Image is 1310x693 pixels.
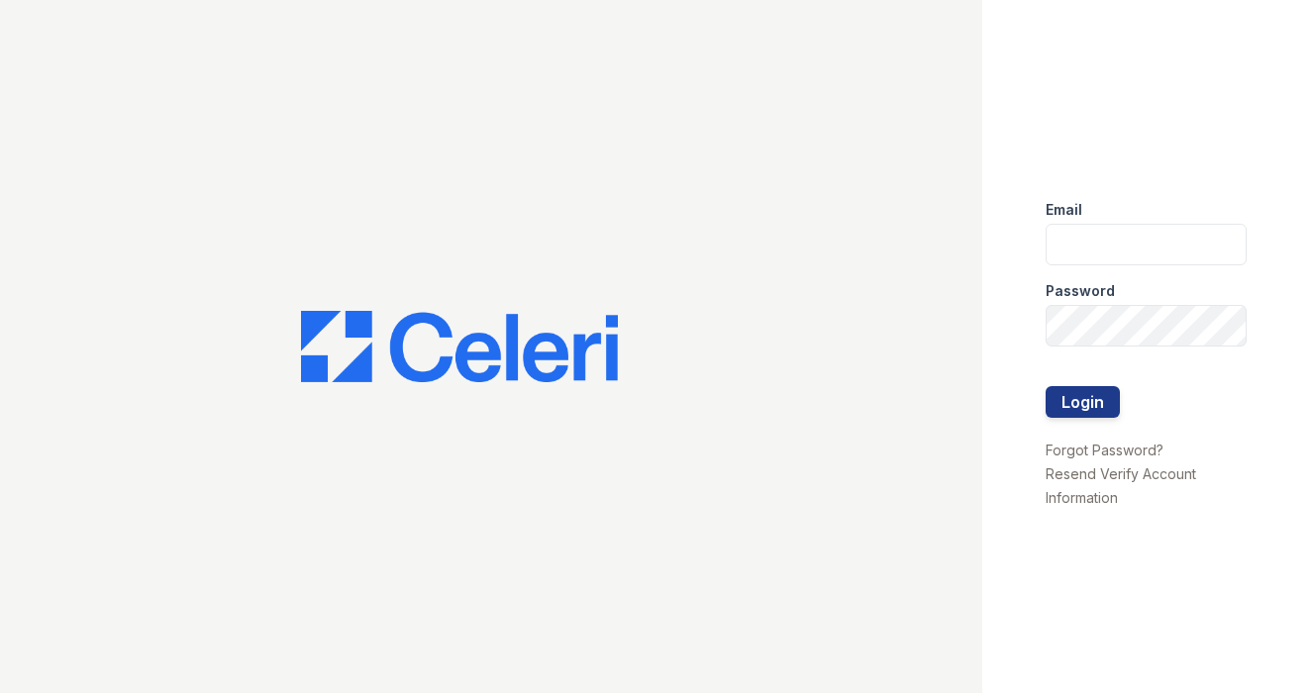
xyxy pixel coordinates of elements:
a: Resend Verify Account Information [1046,465,1196,506]
button: Login [1046,386,1120,418]
img: CE_Logo_Blue-a8612792a0a2168367f1c8372b55b34899dd931a85d93a1a3d3e32e68fde9ad4.png [301,311,618,382]
label: Password [1046,281,1115,301]
label: Email [1046,200,1082,220]
a: Forgot Password? [1046,442,1163,458]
